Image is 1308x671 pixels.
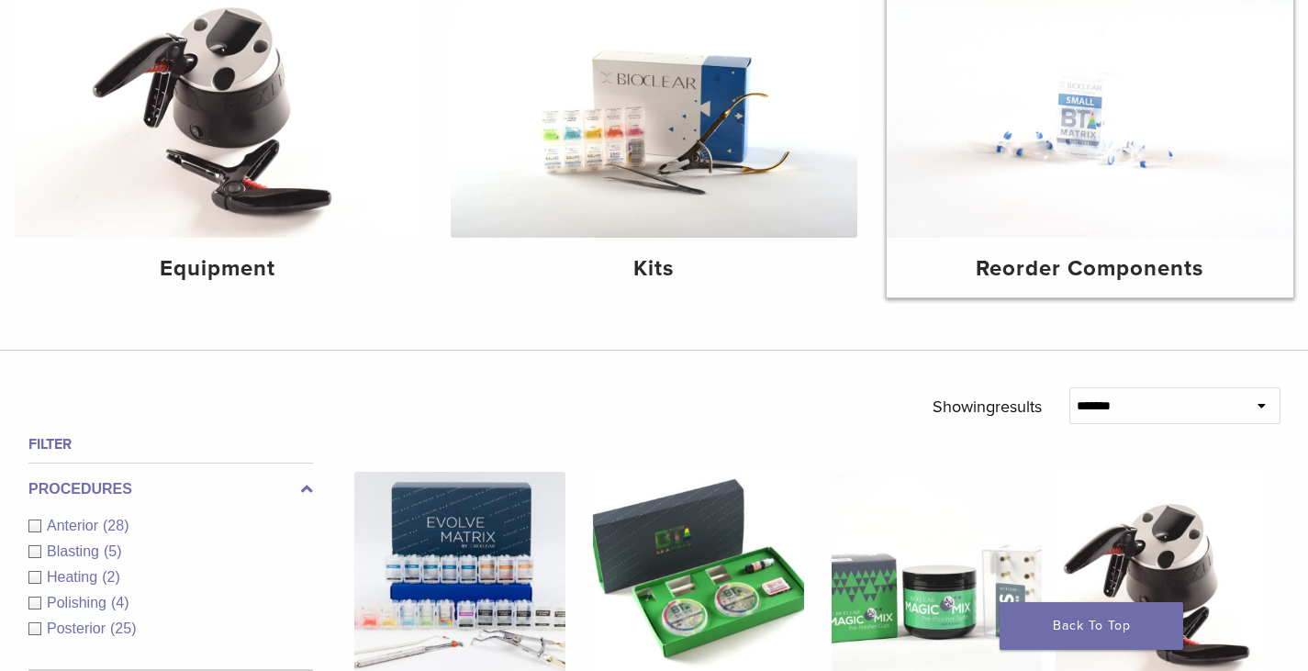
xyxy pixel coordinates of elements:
span: (2) [102,569,120,585]
span: Heating [47,569,102,585]
span: (4) [111,595,129,610]
span: Posterior [47,621,110,636]
h4: Kits [465,252,843,285]
label: Procedures [28,478,313,500]
span: Blasting [47,543,104,559]
a: Back To Top [1000,602,1183,650]
h4: Filter [28,433,313,455]
span: Polishing [47,595,111,610]
span: (5) [104,543,122,559]
span: (25) [110,621,136,636]
span: (28) [103,518,129,533]
p: Showing results [933,387,1042,426]
span: Anterior [47,518,103,533]
h4: Equipment [29,252,407,285]
h4: Reorder Components [901,252,1279,285]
